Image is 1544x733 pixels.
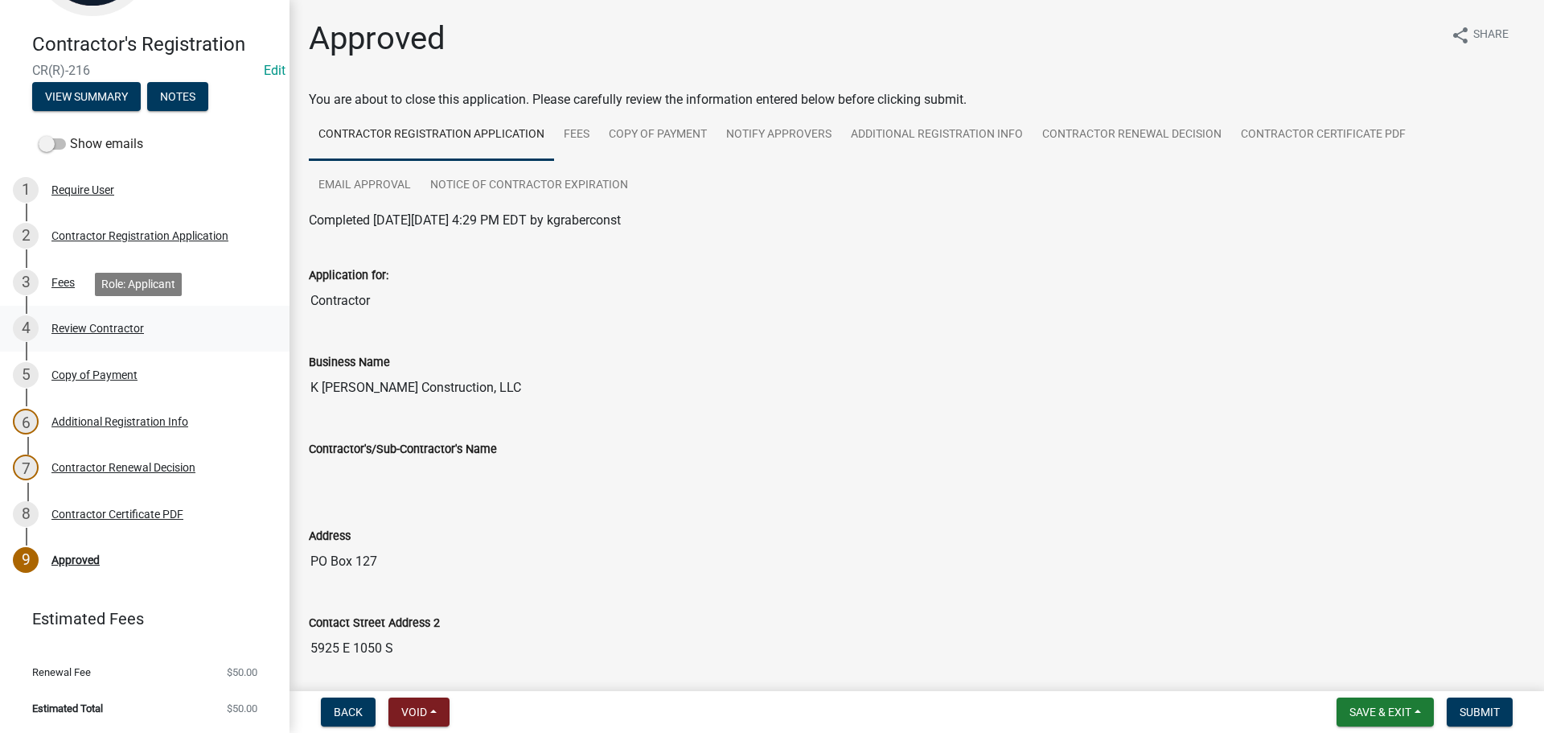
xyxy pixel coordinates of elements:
span: CR(R)-216 [32,63,257,78]
a: Fees [554,109,599,161]
button: Back [321,698,376,727]
wm-modal-confirm: Notes [147,91,208,104]
label: Business Name [309,357,390,369]
div: Contractor Certificate PDF [51,509,183,520]
div: 2 [13,223,39,249]
button: Void [388,698,450,727]
span: Renewal Fee [32,667,91,677]
a: Notify Approvers [717,109,841,161]
div: 3 [13,270,39,295]
button: Submit [1447,698,1513,727]
wm-modal-confirm: Edit Application Number [264,63,285,78]
span: Share [1473,26,1509,45]
span: Save & Exit [1349,706,1411,719]
div: 7 [13,455,39,480]
div: Additional Registration Info [51,416,188,427]
div: Role: Applicant [95,273,182,296]
div: 4 [13,315,39,341]
a: Copy of Payment [599,109,717,161]
span: Estimated Total [32,703,103,714]
div: 8 [13,501,39,527]
div: Review Contractor [51,323,144,334]
a: Contractor Certificate PDF [1231,109,1415,161]
button: shareShare [1438,19,1521,51]
div: Require User [51,184,114,196]
div: Fees [51,277,75,288]
wm-modal-confirm: Summary [32,91,141,104]
span: $50.00 [227,703,257,714]
div: 9 [13,547,39,573]
div: Contractor Renewal Decision [51,462,195,473]
span: Submit [1460,706,1500,719]
div: 6 [13,409,39,434]
a: Additional Registration Info [841,109,1033,161]
button: View Summary [32,82,141,111]
h4: Contractor's Registration [32,33,277,56]
a: Contractor Renewal Decision [1033,109,1231,161]
button: Save & Exit [1337,698,1434,727]
div: Copy of Payment [51,369,138,381]
label: Contractor's/Sub-Contractor's Name [309,444,497,455]
span: Back [334,706,363,719]
div: 1 [13,177,39,203]
span: Completed [DATE][DATE] 4:29 PM EDT by kgraberconst [309,212,621,228]
div: 5 [13,362,39,388]
span: $50.00 [227,667,257,677]
a: Contractor Registration Application [309,109,554,161]
span: Void [401,706,427,719]
div: Contractor Registration Application [51,230,228,241]
a: Edit [264,63,285,78]
label: Application for: [309,270,388,282]
a: Notice of Contractor Expiration [421,160,638,212]
a: Estimated Fees [13,603,264,635]
label: Show emails [39,134,143,154]
a: Email Approval [309,160,421,212]
label: Contact Street Address 2 [309,618,440,629]
div: Approved [51,554,100,566]
h1: Approved [309,19,446,58]
i: share [1451,26,1470,45]
label: Address [309,531,351,542]
button: Notes [147,82,208,111]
